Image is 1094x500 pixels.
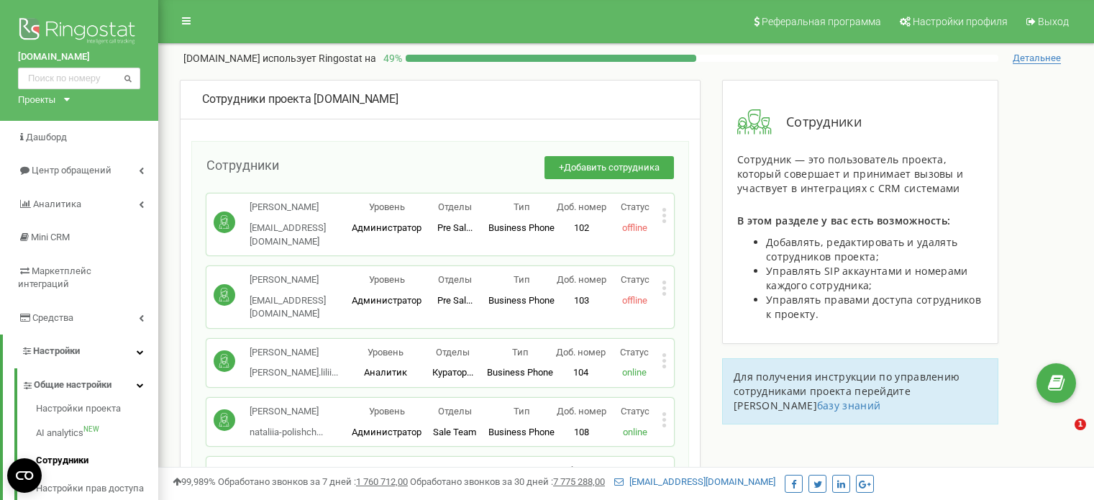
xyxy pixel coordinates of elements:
[564,162,660,173] span: Добавить сотрудника
[620,465,649,476] span: Статус
[436,465,470,476] span: Отделы
[250,346,338,360] p: [PERSON_NAME]
[32,165,111,176] span: Центр обращений
[438,274,472,285] span: Отделы
[544,156,674,180] button: +Добавить сотрудника
[488,427,555,437] span: Business Phone
[18,68,140,89] input: Поиск по номеру
[734,370,959,412] span: Для получения инструкции по управлению сотрудниками проекта перейдите [PERSON_NAME]
[766,293,981,321] span: Управлять правами доступа сотрудников к проекту.
[7,458,42,493] button: Open CMP widget
[1038,16,1069,27] span: Выход
[368,465,404,476] span: Уровень
[437,295,473,306] span: Pre Sal...
[772,113,862,132] span: Сотрудники
[488,295,555,306] span: Business Phone
[356,476,408,487] u: 1 760 712,00
[36,402,158,419] a: Настройки проекта
[250,405,323,419] p: [PERSON_NAME]
[26,132,67,142] span: Дашборд
[18,50,140,64] a: [DOMAIN_NAME]
[369,201,405,212] span: Уровень
[250,273,352,287] p: [PERSON_NAME]
[250,222,326,247] span: [EMAIL_ADDRESS][DOMAIN_NAME]
[36,447,158,475] a: Сотрудники
[202,92,311,106] span: Сотрудники проекта
[32,312,73,323] span: Средства
[817,399,880,412] a: базу знаний
[202,91,678,108] div: [DOMAIN_NAME]
[437,222,473,233] span: Pre Sal...
[376,51,406,65] p: 49 %
[433,427,476,437] span: Sale Team
[555,294,608,308] p: 103
[512,347,529,358] span: Тип
[438,201,472,212] span: Отделы
[621,406,649,417] span: Статус
[173,476,216,487] span: 99,989%
[553,476,605,487] u: 7 775 288,00
[766,235,957,263] span: Добавлять, редактировать и удалять сотрудников проекта;
[18,14,140,50] img: Ringostat logo
[369,406,405,417] span: Уровень
[34,378,111,392] span: Общие настройки
[250,427,323,437] span: nataliia-polishch...
[218,476,408,487] span: Обработано звонков за 7 дней :
[369,274,405,285] span: Уровень
[410,476,605,487] span: Обработано звонков за 30 дней :
[487,367,553,378] span: Business Phone
[913,16,1008,27] span: Настройки профиля
[622,295,647,306] span: offline
[623,427,647,437] span: online
[554,366,608,380] p: 104
[557,406,606,417] span: Доб. номер
[36,419,158,447] a: AI analyticsNEW
[3,335,158,368] a: Настройки
[432,367,473,378] span: Куратор...
[737,214,950,227] span: В этом разделе у вас есть возможность:
[557,201,606,212] span: Доб. номер
[622,367,647,378] span: online
[512,465,529,476] span: Тип
[206,158,279,173] span: Сотрудники
[557,274,606,285] span: Доб. номер
[1075,419,1086,430] span: 1
[368,347,404,358] span: Уровень
[352,427,421,437] span: Администратор
[22,368,158,398] a: Общие настройки
[250,464,352,478] p: Муравская Анна
[250,367,338,378] span: [PERSON_NAME].lilii...
[556,465,606,476] span: Доб. номер
[263,53,376,64] span: использует Ringostat на
[556,347,606,358] span: Доб. номер
[1013,53,1061,64] span: Детальнее
[514,406,530,417] span: Тип
[614,476,775,487] a: [EMAIL_ADDRESS][DOMAIN_NAME]
[183,51,376,65] p: [DOMAIN_NAME]
[555,426,608,440] p: 108
[621,274,649,285] span: Статус
[250,294,352,321] p: [EMAIL_ADDRESS][DOMAIN_NAME]
[766,264,968,292] span: Управлять SIP аккаунтами и номерами каждого сотрудника;
[622,222,647,233] span: offline
[1045,419,1080,453] iframe: Intercom live chat
[555,222,608,235] p: 102
[621,201,649,212] span: Статус
[488,222,555,233] span: Business Phone
[352,295,421,306] span: Администратор
[18,265,91,290] span: Маркетплейс интеграций
[31,232,70,242] span: Mini CRM
[438,406,472,417] span: Отделы
[514,201,530,212] span: Тип
[364,367,407,378] span: Аналитик
[250,201,352,214] p: [PERSON_NAME]
[33,199,81,209] span: Аналитика
[762,16,881,27] span: Реферальная программа
[352,222,421,233] span: Администратор
[620,347,649,358] span: Статус
[18,93,55,106] div: Проекты
[436,347,470,358] span: Отделы
[33,345,80,356] span: Настройки
[514,274,530,285] span: Тип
